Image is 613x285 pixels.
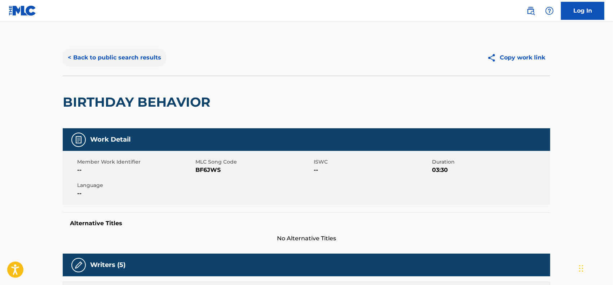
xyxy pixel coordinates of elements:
img: Work Detail [74,135,83,144]
span: 03:30 [432,166,548,174]
span: No Alternative Titles [63,234,550,243]
img: search [526,6,535,15]
span: Duration [432,158,548,166]
div: Help [542,4,557,18]
h5: Alternative Titles [70,220,543,227]
span: Member Work Identifier [77,158,194,166]
h5: Work Detail [90,135,131,144]
img: MLC Logo [9,5,36,16]
img: Copy work link [487,53,500,62]
h5: Writers (5) [90,261,125,269]
h2: BIRTHDAY BEHAVIOR [63,94,214,110]
span: MLC Song Code [195,158,312,166]
iframe: Chat Widget [577,250,613,285]
img: help [545,6,554,15]
button: Copy work link [482,49,550,67]
span: Language [77,182,194,189]
button: < Back to public search results [63,49,166,67]
span: BF6JWS [195,166,312,174]
a: Public Search [524,4,538,18]
span: -- [77,189,194,198]
img: Writers [74,261,83,270]
span: -- [77,166,194,174]
a: Log In [561,2,604,20]
div: Drag [579,258,583,279]
span: -- [314,166,430,174]
span: ISWC [314,158,430,166]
